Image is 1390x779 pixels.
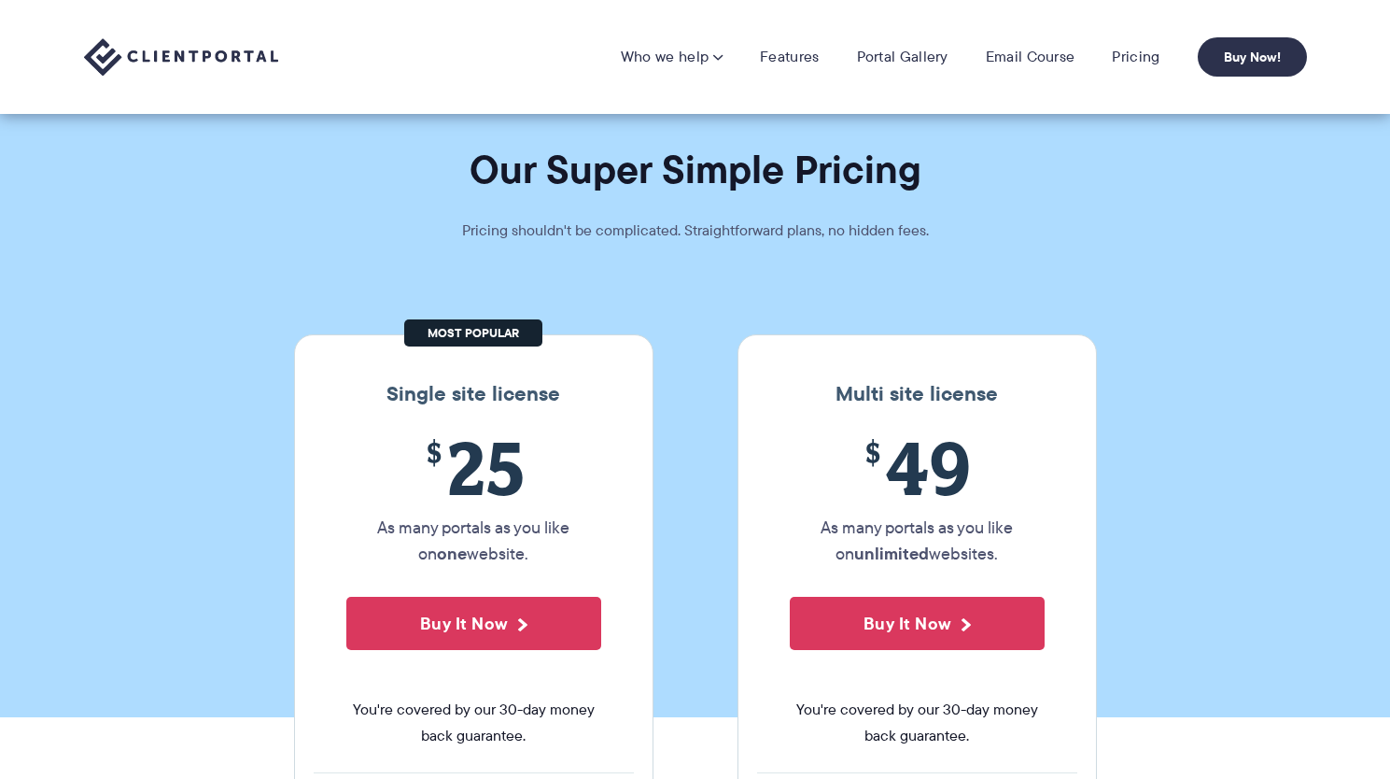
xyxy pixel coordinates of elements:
span: 49 [790,425,1045,510]
p: As many portals as you like on website. [346,515,601,567]
h3: Multi site license [757,382,1077,406]
a: Who we help [621,48,723,66]
a: Features [760,48,819,66]
h3: Single site license [314,382,634,406]
strong: one [437,541,467,566]
a: Pricing [1112,48,1159,66]
p: As many portals as you like on websites. [790,515,1045,567]
button: Buy It Now [346,597,601,650]
strong: unlimited [854,541,929,566]
button: Buy It Now [790,597,1045,650]
a: Email Course [986,48,1075,66]
a: Buy Now! [1198,37,1307,77]
p: Pricing shouldn't be complicated. Straightforward plans, no hidden fees. [415,218,976,244]
span: You're covered by our 30-day money back guarantee. [790,697,1045,749]
a: Portal Gallery [857,48,948,66]
span: You're covered by our 30-day money back guarantee. [346,697,601,749]
span: 25 [346,425,601,510]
